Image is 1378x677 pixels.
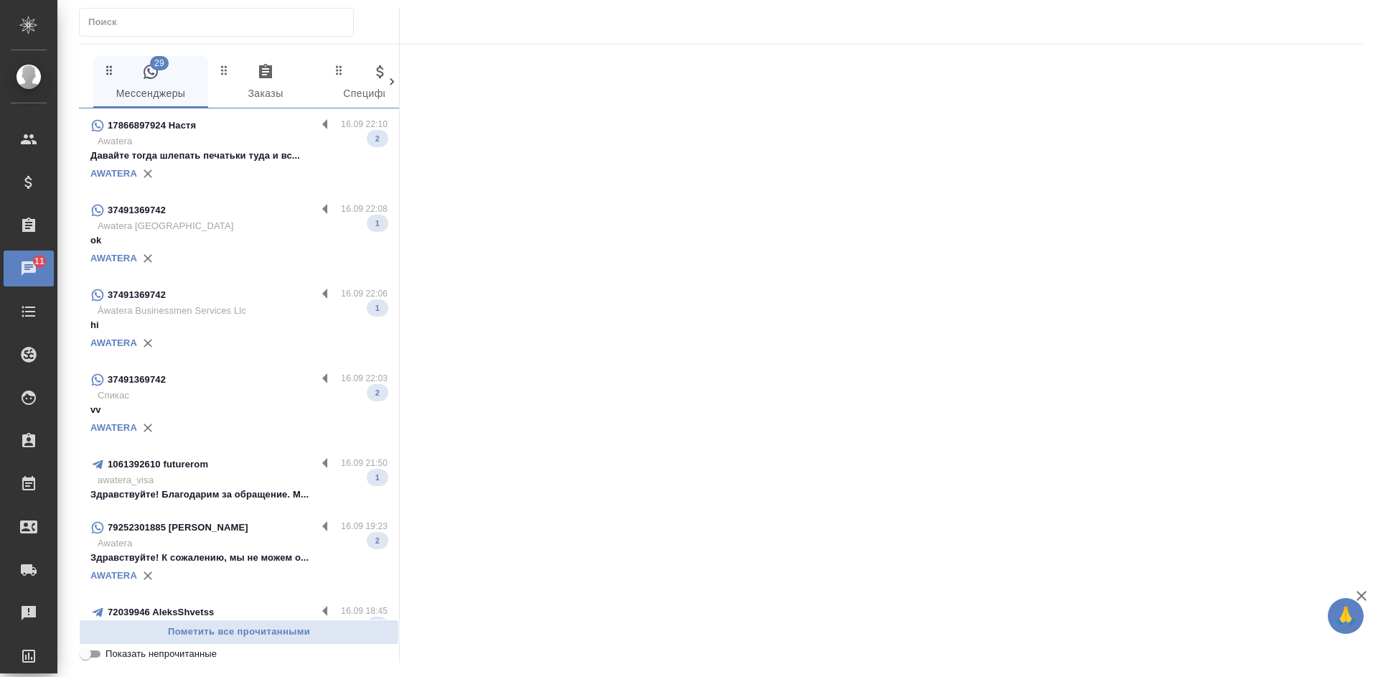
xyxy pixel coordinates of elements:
button: Удалить привязку [137,565,159,587]
div: 3749136974216.09 22:03Спикасvv2AWATERA [79,363,399,447]
button: 🙏 [1328,598,1364,634]
button: Пометить все прочитанными [79,620,399,645]
p: 17866897924 Настя [108,118,196,133]
span: 1 [367,618,388,632]
p: 16.09 19:23 [341,519,388,533]
span: 1 [367,216,388,230]
span: 1 [367,470,388,485]
p: 1061392610 futurerom [108,457,208,472]
input: Поиск [88,12,353,32]
button: Удалить привязку [137,248,159,269]
p: 37491369742 [108,203,166,218]
p: 16.09 21:50 [341,456,388,470]
span: Спецификации [332,63,429,103]
a: AWATERA [90,253,137,263]
span: Пометить все прочитанными [87,624,391,640]
p: 16.09 18:45 [341,604,388,618]
p: 16.09 22:06 [341,286,388,301]
button: Удалить привязку [137,417,159,439]
span: 11 [26,254,53,269]
button: Удалить привязку [137,332,159,354]
span: 🙏 [1334,601,1358,631]
span: 2 [367,386,388,400]
span: 2 [367,533,388,548]
p: Здравствуйте! К сожалению, мы не можем о... [90,551,388,565]
span: 29 [150,56,169,70]
div: 17866897924 Настя16.09 22:10AwateraДавайте тогда шлепать печатьки туда и вс...2AWATERA [79,108,399,193]
p: Awatera [98,536,388,551]
p: vv [90,403,388,417]
p: Давайте тогда шлепать печатьки туда и вс... [90,149,388,163]
div: 79252301885 [PERSON_NAME]16.09 19:23AwateraЗдравствуйте! К сожалению, мы не можем о...2AWATERA [79,510,399,595]
p: Awatera [98,134,388,149]
p: Awatera [GEOGRAPHIC_DATA] [98,219,388,233]
a: 11 [4,251,54,286]
p: hi [90,318,388,332]
span: Показать непрочитанные [106,647,217,661]
div: 72039946 AleksShvetss16.09 18:45awatera_visaТакже есть услуга ГАРАНТА [GEOGRAPHIC_DATA]. Это, ...1 [79,595,399,658]
span: 2 [367,131,388,146]
p: 37491369742 [108,373,166,387]
span: Заказы [217,63,314,103]
p: 79252301885 [PERSON_NAME] [108,520,248,535]
a: AWATERA [90,337,137,348]
button: Удалить привязку [137,163,159,185]
div: 1061392610 futurerom16.09 21:50awatera_visaЗдравствуйте! Благодарим за обращение. М...1 [79,447,399,510]
span: Мессенджеры [102,63,200,103]
p: 72039946 AleksShvetss [108,605,214,620]
p: ok [90,233,388,248]
p: 16.09 22:08 [341,202,388,216]
a: AWATERA [90,570,137,581]
div: 3749136974216.09 22:06Àwatera Businessmen Services Llchi1AWATERA [79,278,399,363]
p: 16.09 22:10 [341,117,388,131]
p: 16.09 22:03 [341,371,388,386]
p: awatera_visa [98,473,388,487]
div: 3749136974216.09 22:08Awatera [GEOGRAPHIC_DATA]ok1AWATERA [79,193,399,278]
svg: Зажми и перетащи, чтобы поменять порядок вкладок [217,63,231,77]
p: Àwatera Businessmen Services Llc [98,304,388,318]
p: Здравствуйте! Благодарим за обращение. М... [90,487,388,502]
svg: Зажми и перетащи, чтобы поменять порядок вкладок [332,63,346,77]
p: Спикас [98,388,388,403]
svg: Зажми и перетащи, чтобы поменять порядок вкладок [103,63,116,77]
a: AWATERA [90,168,137,179]
p: 37491369742 [108,288,166,302]
a: AWATERA [90,422,137,433]
span: 1 [367,301,388,315]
